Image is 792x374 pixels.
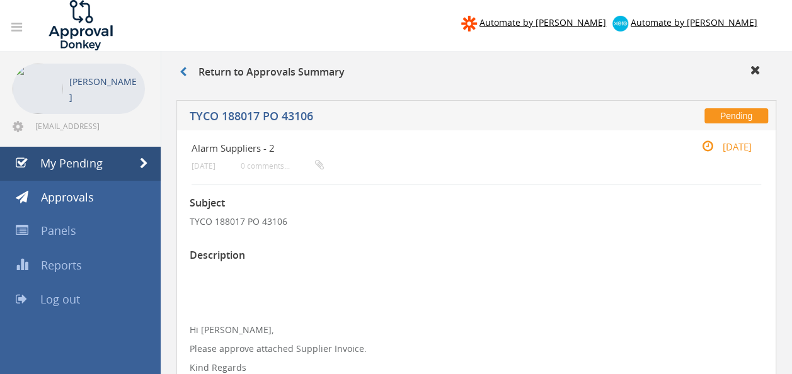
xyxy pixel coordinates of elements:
[69,74,139,105] p: [PERSON_NAME]
[190,250,763,261] h3: Description
[190,198,763,209] h3: Subject
[461,16,477,31] img: zapier-logomark.png
[40,156,103,171] span: My Pending
[192,143,666,154] h4: Alarm Suppliers - 2
[40,292,80,307] span: Log out
[190,361,763,374] p: Kind Regards
[192,161,215,171] small: [DATE]
[35,121,142,131] span: [EMAIL_ADDRESS][DOMAIN_NAME]
[41,223,76,238] span: Panels
[631,16,757,28] span: Automate by [PERSON_NAME]
[190,324,763,336] p: Hi [PERSON_NAME],
[190,343,763,355] p: Please approve attached Supplier Invoice.
[689,140,752,154] small: [DATE]
[612,16,628,31] img: xero-logo.png
[41,190,94,205] span: Approvals
[479,16,606,28] span: Automate by [PERSON_NAME]
[190,215,763,228] p: TYCO 188017 PO 43106
[241,161,324,171] small: 0 comments...
[180,67,345,78] h3: Return to Approvals Summary
[41,258,82,273] span: Reports
[704,108,768,123] span: Pending
[190,110,536,126] h5: TYCO 188017 PO 43106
